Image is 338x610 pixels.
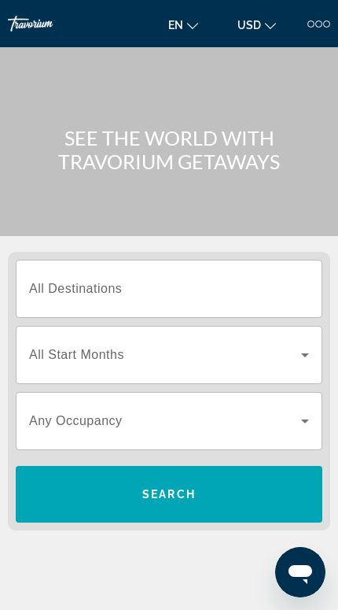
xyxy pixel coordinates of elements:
[29,414,123,427] span: Any Occupancy
[168,19,183,31] span: en
[16,466,322,523] button: Search
[237,19,261,31] span: USD
[29,348,124,361] span: All Start Months
[8,126,330,173] h1: SEE THE WORLD WITH TRAVORIUM GETAWAYS
[160,13,206,36] button: Change language
[142,488,196,501] span: Search
[275,547,325,597] iframe: Button to launch messaging window
[29,282,122,295] span: All Destinations
[29,280,309,299] input: Select destination
[230,13,284,36] button: Change currency
[16,260,322,523] div: Search widget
